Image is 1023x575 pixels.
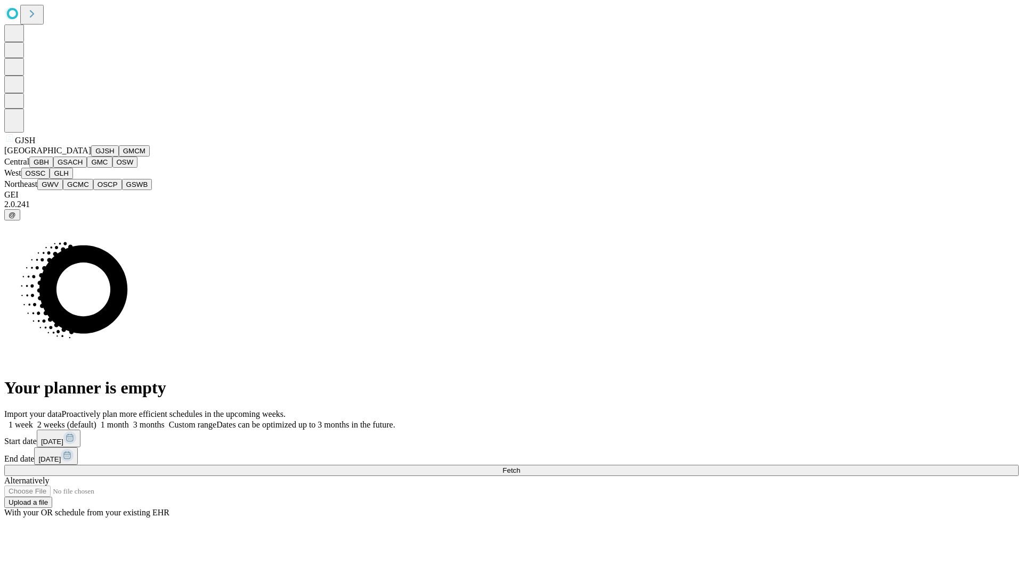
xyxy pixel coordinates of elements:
[169,420,216,429] span: Custom range
[4,430,1019,447] div: Start date
[4,146,91,155] span: [GEOGRAPHIC_DATA]
[4,476,49,485] span: Alternatively
[37,420,96,429] span: 2 weeks (default)
[133,420,165,429] span: 3 months
[4,447,1019,465] div: End date
[9,420,33,429] span: 1 week
[41,438,63,446] span: [DATE]
[21,168,50,179] button: OSSC
[62,409,286,418] span: Proactively plan more efficient schedules in the upcoming weeks.
[37,430,80,447] button: [DATE]
[4,508,169,517] span: With your OR schedule from your existing EHR
[63,179,93,190] button: GCMC
[122,179,152,190] button: GSWB
[4,497,52,508] button: Upload a file
[4,200,1019,209] div: 2.0.241
[15,136,35,145] span: GJSH
[4,409,62,418] span: Import your data
[29,157,53,168] button: GBH
[50,168,72,179] button: GLH
[9,211,16,219] span: @
[38,455,61,463] span: [DATE]
[4,168,21,177] span: West
[4,190,1019,200] div: GEI
[216,420,395,429] span: Dates can be optimized up to 3 months in the future.
[91,145,119,157] button: GJSH
[502,466,520,474] span: Fetch
[112,157,138,168] button: OSW
[53,157,87,168] button: GSACH
[4,465,1019,476] button: Fetch
[119,145,150,157] button: GMCM
[4,179,37,188] span: Northeast
[4,378,1019,398] h1: Your planner is empty
[34,447,78,465] button: [DATE]
[101,420,129,429] span: 1 month
[4,157,29,166] span: Central
[4,209,20,220] button: @
[37,179,63,190] button: GWV
[93,179,122,190] button: OSCP
[87,157,112,168] button: GMC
